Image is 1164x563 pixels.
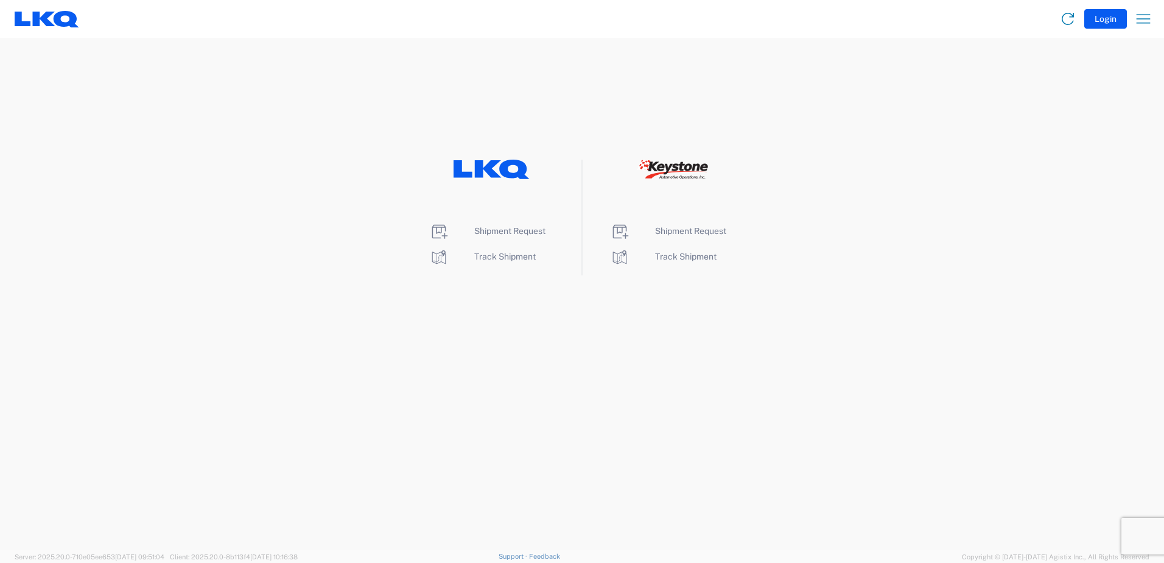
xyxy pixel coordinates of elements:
span: Server: 2025.20.0-710e05ee653 [15,553,164,561]
span: Track Shipment [474,252,536,261]
a: Track Shipment [429,252,536,261]
span: Shipment Request [474,226,545,236]
a: Support [499,553,529,560]
a: Shipment Request [610,226,726,236]
a: Shipment Request [429,226,545,236]
a: Feedback [529,553,560,560]
a: Track Shipment [610,252,717,261]
button: Login [1084,9,1127,29]
span: Copyright © [DATE]-[DATE] Agistix Inc., All Rights Reserved [962,551,1149,562]
span: Track Shipment [655,252,717,261]
span: [DATE] 10:16:38 [250,553,298,561]
span: Shipment Request [655,226,726,236]
span: [DATE] 09:51:04 [115,553,164,561]
span: Client: 2025.20.0-8b113f4 [170,553,298,561]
